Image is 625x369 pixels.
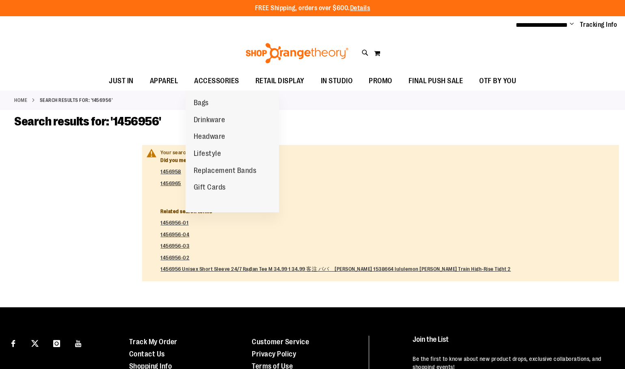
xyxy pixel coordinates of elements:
[194,116,225,126] span: Drinkware
[194,99,209,109] span: Bags
[186,145,229,162] a: Lifestyle
[6,336,20,350] a: Visit our Facebook page
[160,208,613,216] dt: Related search terms
[160,231,189,237] a: 1456956-04
[409,72,463,90] span: FINAL PUSH SALE
[160,180,181,186] a: 1456965
[160,149,613,273] div: Your search returned no results.
[194,183,226,193] span: Gift Cards
[186,162,265,179] a: Replacement Bands
[194,166,257,177] span: Replacement Bands
[361,72,400,91] a: PROMO
[129,350,165,358] a: Contact Us
[471,72,524,91] a: OTF BY YOU
[350,4,370,12] a: Details
[194,72,239,90] span: ACCESSORIES
[160,220,188,226] a: 1456956-01
[252,350,296,358] a: Privacy Policy
[580,20,617,29] a: Tracking Info
[186,112,234,129] a: Drinkware
[186,91,279,212] ul: ACCESSORIES
[31,340,39,347] img: Twitter
[101,72,142,91] a: JUST IN
[413,336,609,351] h4: Join the List
[479,72,516,90] span: OTF BY YOU
[142,72,186,91] a: APPAREL
[186,72,247,91] a: ACCESSORIES
[369,72,392,90] span: PROMO
[244,43,350,63] img: Shop Orangetheory
[160,266,511,272] a: 1456956 Unisex Short Sleeve 24/7 Raglan Tee M 34.99 1 34.99 客注 ババ [PERSON_NAME] 1538664 lululemon...
[313,72,361,91] a: IN STUDIO
[160,243,189,249] a: 1456956-03
[160,157,613,164] dt: Did you mean
[129,338,177,346] a: Track My Order
[186,179,234,196] a: Gift Cards
[321,72,353,90] span: IN STUDIO
[71,336,86,350] a: Visit our Youtube page
[194,149,221,160] span: Lifestyle
[109,72,134,90] span: JUST IN
[186,128,234,145] a: Headware
[50,336,64,350] a: Visit our Instagram page
[255,72,305,90] span: RETAIL DISPLAY
[186,95,217,112] a: Bags
[14,97,27,104] a: Home
[14,114,161,128] span: Search results for: '1456956'
[400,72,471,91] a: FINAL PUSH SALE
[160,168,181,175] a: 1456958
[40,97,113,104] strong: Search results for: '1456956'
[570,21,574,29] button: Account menu
[150,72,178,90] span: APPAREL
[194,132,225,142] span: Headware
[160,255,189,261] a: 1456956-02
[255,4,370,13] p: FREE Shipping, orders over $600.
[252,338,309,346] a: Customer Service
[28,336,42,350] a: Visit our X page
[247,72,313,91] a: RETAIL DISPLAY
